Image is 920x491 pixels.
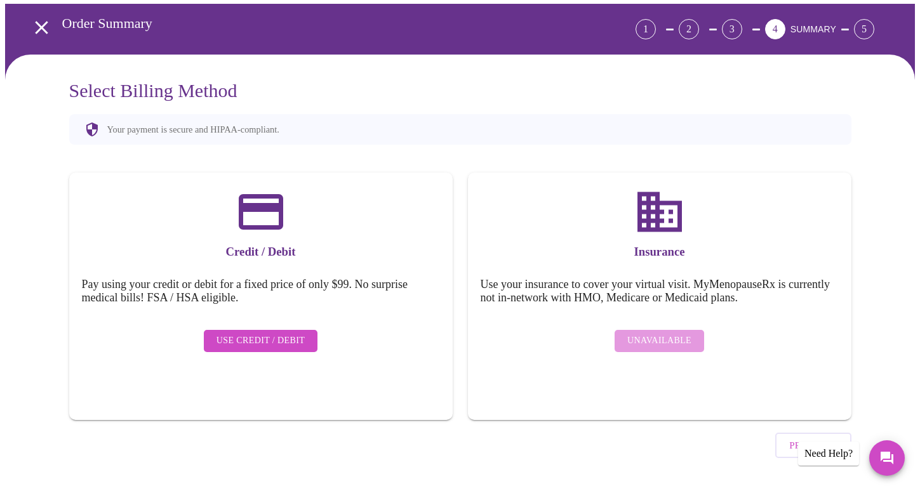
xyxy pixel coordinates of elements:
[23,9,60,46] button: open drawer
[636,19,656,39] div: 1
[82,278,440,304] h5: Pay using your credit or debit for a fixed price of only $99. No surprise medical bills! FSA / HS...
[481,278,839,304] h5: Use your insurance to cover your virtual visit. MyMenopauseRx is currently not in-network with HM...
[765,19,785,39] div: 4
[854,19,874,39] div: 5
[82,245,440,259] h3: Credit / Debit
[869,440,905,476] button: Messages
[204,330,318,352] button: Use Credit / Debit
[722,19,742,39] div: 3
[69,80,851,101] h3: Select Billing Method
[679,19,699,39] div: 2
[790,24,836,34] span: SUMMARY
[798,442,859,466] div: Need Help?
[107,124,279,135] p: Your payment is secure and HIPAA-compliant.
[481,245,839,259] h3: Insurance
[217,333,305,349] span: Use Credit / Debit
[775,433,851,458] button: Previous
[62,15,565,32] h3: Order Summary
[789,437,837,454] span: Previous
